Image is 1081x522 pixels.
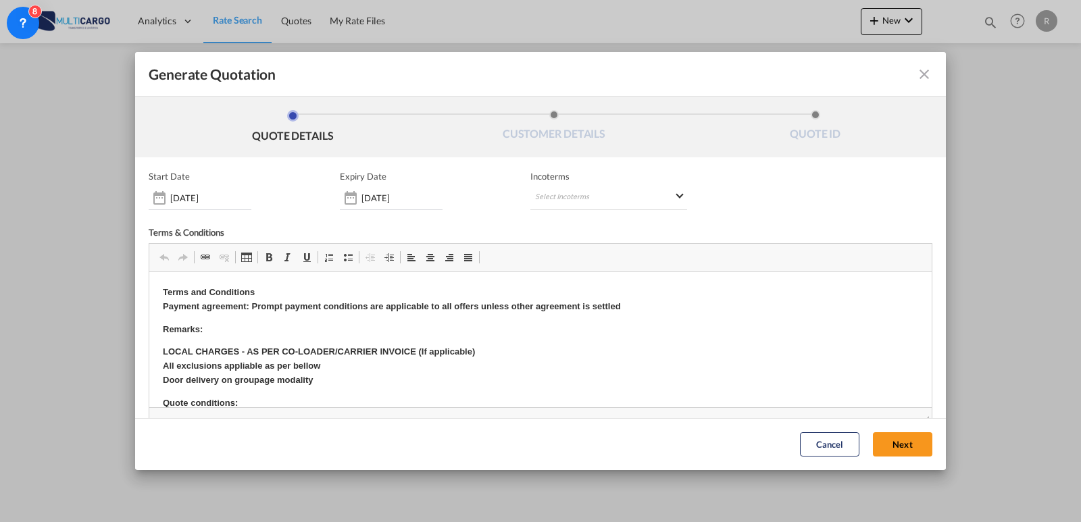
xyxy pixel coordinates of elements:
button: Cancel [800,433,859,457]
a: Eliminar hiperligação [215,249,234,266]
a: Refazer (Ctrl+Y) [174,249,193,266]
md-icon: icon-close fg-AAA8AD cursor m-0 [916,66,932,82]
md-select: Select Incoterms [530,186,687,210]
strong: Quote conditions: • Valid for non-hazardous general cargo. • Subject to final cargo details and a... [14,126,562,248]
a: Alinhar à direita [440,249,459,266]
span: Incoterms [530,171,687,182]
a: Hiperligação (Ctrl+K) [196,249,215,266]
a: Sublinhado (Ctrl+U) [297,249,316,266]
p: Start Date [149,171,190,182]
input: Start date [170,192,251,203]
li: QUOTE DETAILS [162,110,424,147]
a: Justificado [459,249,478,266]
input: Expiry date [361,192,443,203]
a: Centrado [421,249,440,266]
a: Itálico (Ctrl+I) [278,249,297,266]
span: Redimensionar [922,416,929,423]
span: Generate Quotation [149,66,276,83]
div: Terms & Conditions [149,227,540,243]
a: Anular (Ctrl+Z) [155,249,174,266]
md-dialog: Generate QuotationQUOTE ... [135,52,946,469]
a: Negrito (Ctrl+B) [259,249,278,266]
a: Numeração [320,249,338,266]
a: Aumentar avanço [380,249,399,266]
a: Marcas [338,249,357,266]
a: Diminuir avanço [361,249,380,266]
p: Expiry Date [340,171,386,182]
a: Alinhar à esquerda [402,249,421,266]
a: Tabela [237,249,256,266]
li: CUSTOMER DETAILS [424,110,685,147]
iframe: Editor de texto enriquecido, editor8 [149,272,932,407]
button: Next [873,433,932,457]
li: QUOTE ID [684,110,946,147]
